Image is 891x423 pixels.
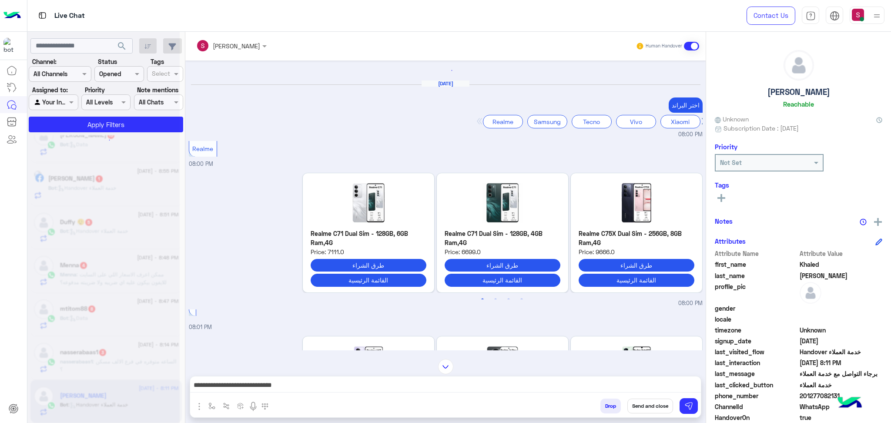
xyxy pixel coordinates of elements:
img: Trigger scenario [223,403,230,410]
span: 08:00 PM [678,131,703,139]
img: Realme-14-Pro-5G-KSp.jpg [445,344,560,388]
button: 4 of 2 [517,295,526,304]
img: send voice note [248,401,258,412]
span: last_clicked_button [715,380,798,389]
div: Vivo [616,115,656,128]
button: طرق الشراء [445,259,560,272]
span: 2 [800,402,883,411]
h5: [PERSON_NAME] [767,87,830,97]
img: send message [684,402,693,410]
button: Trigger scenario [219,399,234,413]
img: tab [830,11,840,21]
div: Realme [483,115,523,128]
div: Select [151,69,170,80]
div: loading... [191,63,700,78]
span: signup_date [715,336,798,346]
img: scroll [438,359,453,374]
h6: Reachable [783,100,814,108]
span: true [800,413,883,422]
img: defaultAdmin.png [784,50,814,80]
a: tab [802,7,819,25]
span: gender [715,304,798,313]
img: create order [237,403,244,410]
span: 2025-09-10T16:59:51.584Z [800,336,883,346]
span: 08:01 PM [189,324,212,330]
p: Live Chat [54,10,85,22]
button: القائمة الرئيسية [579,274,694,286]
span: last_interaction [715,358,798,367]
p: Realme C71 Dual Sim - 128GB, 4GB Ram,4G [445,229,560,248]
h6: Tags [715,181,882,189]
img: profile [871,10,882,21]
span: ChannelId [715,402,798,411]
div: Samsung [527,115,567,128]
img: make a call [261,403,268,410]
span: Handover خدمة العملاء [800,347,883,356]
span: 2025-09-10T17:11:36.668Z [800,358,883,367]
span: last_visited_flow [715,347,798,356]
span: Price: 9666.0 [579,247,694,256]
span: last_name [715,271,798,280]
img: hulul-logo.png [834,388,865,419]
img: Note-60X-Ksp.jpg [579,344,694,388]
span: Attribute Value [800,249,883,258]
img: defaultAdmin.png [800,282,821,304]
img: C75x-256G.jpg [579,181,694,225]
img: send attachment [194,401,204,412]
small: Human Handover [646,43,682,50]
button: select flow [205,399,219,413]
span: Price: 6699.0 [445,247,560,256]
span: null [800,315,883,324]
img: tab [37,10,48,21]
p: 10/9/2025, 8:00 PM [669,97,703,113]
span: Subscription Date : [DATE] [724,124,799,133]
span: Attribute Name [715,249,798,258]
button: 1 of 2 [478,295,487,304]
span: 201277082131 [800,391,883,400]
img: Realme-14T.jpg [311,344,426,388]
button: Drop [600,399,621,413]
button: 3 of 2 [504,295,513,304]
img: C71-128-KSp.jpg [445,181,560,225]
span: Unknown [800,326,883,335]
div: Tecno [572,115,612,128]
button: طرق الشراء [579,259,694,272]
span: 08:00 PM [678,299,703,308]
button: القائمة الرئيسية [311,274,426,286]
img: Logo [3,7,21,25]
div: Xiaomi [660,115,700,128]
a: Contact Us [747,7,795,25]
span: MOHAMED [800,271,883,280]
button: طرق الشراء [311,259,426,272]
p: Realme C75X Dual Sim - 256GB, 8GB Ram,4G [579,229,694,248]
img: select flow [208,403,215,410]
span: Realme [192,145,213,152]
img: userImage [852,9,864,21]
span: 08:00 PM [189,161,213,167]
button: Send and close [627,399,673,413]
span: HandoverOn [715,413,798,422]
button: create order [234,399,248,413]
h6: Notes [715,217,733,225]
button: القائمة الرئيسية [445,274,560,286]
span: Unknown [715,114,749,124]
span: null [800,304,883,313]
div: loading... [96,132,111,148]
p: Realme C71 Dual Sim - 128GB, 6GB Ram,4G [311,229,426,248]
h6: Priority [715,143,737,151]
img: tab [806,11,816,21]
button: 2 of 2 [491,295,500,304]
span: profile_pic [715,282,798,302]
span: first_name [715,260,798,269]
span: locale [715,315,798,324]
img: C71-128-6-KSp.jpg [311,181,426,225]
span: timezone [715,326,798,335]
span: Khaled [800,260,883,269]
img: 1403182699927242 [3,38,19,54]
img: add [874,218,882,226]
h6: Attributes [715,237,746,245]
span: last_message [715,369,798,378]
h6: [DATE] [422,81,469,87]
span: Price: 7111.0 [311,247,426,256]
span: phone_number [715,391,798,400]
